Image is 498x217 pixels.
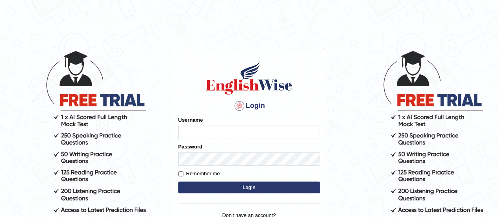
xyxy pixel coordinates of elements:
[178,170,220,178] label: Remember me
[178,182,320,193] button: Login
[178,171,183,176] input: Remember me
[178,143,202,150] label: Password
[178,100,320,112] h4: Login
[204,60,294,96] img: Logo of English Wise sign in for intelligent practice with AI
[178,116,203,124] label: Username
